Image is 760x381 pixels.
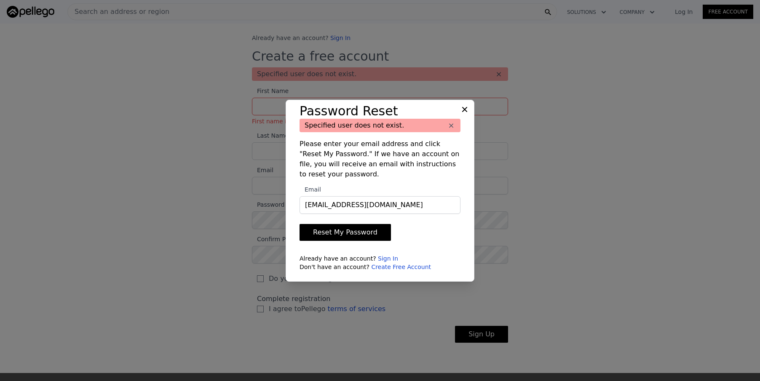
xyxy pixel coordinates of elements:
a: Create Free Account [371,264,431,270]
div: Specified user does not exist. [300,119,460,132]
a: Sign In [378,255,398,262]
h3: Password Reset [300,104,460,119]
div: Already have an account? Don't have an account? [300,254,460,271]
button: Reset My Password [300,224,391,241]
input: Email [300,196,460,214]
button: × [447,121,455,130]
span: Email [300,186,321,193]
p: Please enter your email address and click "Reset My Password." If we have an account on file, you... [300,139,460,179]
